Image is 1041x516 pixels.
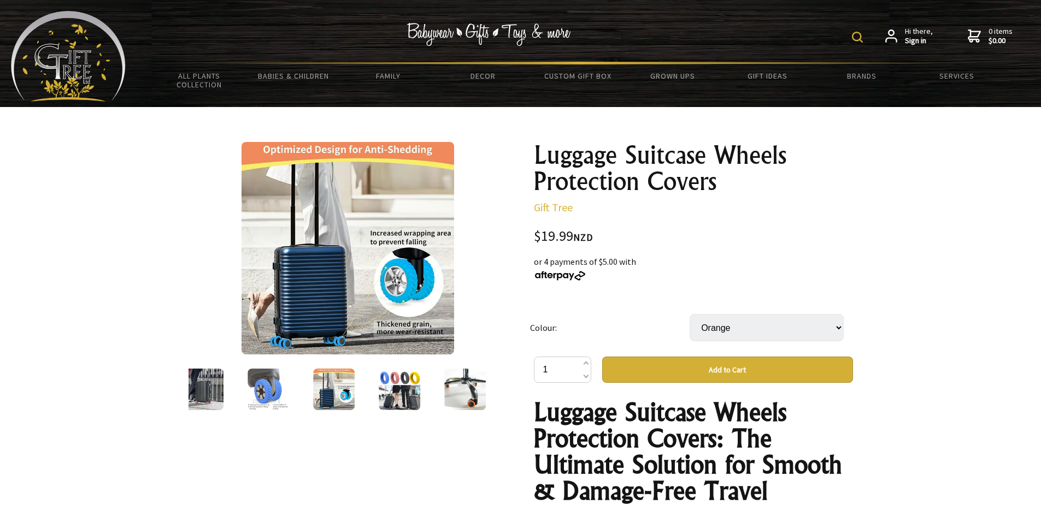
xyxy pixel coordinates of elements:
h1: Luggage Suitcase Wheels Protection Covers [534,142,853,194]
div: or 4 payments of $5.00 with [534,255,853,281]
img: Luggage Suitcase Wheels Protection Covers [182,369,224,410]
span: Hi there, [905,27,933,46]
a: Babies & Children [246,64,341,87]
a: Gift Tree [534,200,573,214]
a: Services [909,64,1004,87]
img: Luggage Suitcase Wheels Protection Covers [444,369,486,410]
a: Family [341,64,436,87]
strong: Sign in [905,36,933,46]
span: 0 items [989,26,1013,46]
img: Luggage Suitcase Wheels Protection Covers [248,369,289,410]
a: Gift Ideas [720,64,814,87]
img: Babyware - Gifts - Toys and more... [11,11,126,102]
span: NZD [573,231,593,244]
img: Afterpay [534,271,586,281]
img: Babywear - Gifts - Toys & more [407,23,571,46]
a: Grown Ups [625,64,720,87]
strong: $0.00 [989,36,1013,46]
a: Hi there,Sign in [885,27,933,46]
a: All Plants Collection [152,64,246,96]
img: Luggage Suitcase Wheels Protection Covers [313,369,355,410]
a: Custom Gift Box [531,64,625,87]
a: Brands [815,64,909,87]
img: Luggage Suitcase Wheels Protection Covers [242,142,454,354]
a: Decor [436,64,530,87]
a: 0 items$0.00 [968,27,1013,46]
strong: Luggage Suitcase Wheels Protection Covers: The Ultimate Solution for Smooth & Damage-Free Travel [534,397,842,506]
div: $19.99 [534,229,853,244]
img: product search [852,32,863,43]
button: Add to Cart [602,357,853,383]
td: Colour: [530,299,690,357]
img: Luggage Suitcase Wheels Protection Covers [379,369,420,410]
